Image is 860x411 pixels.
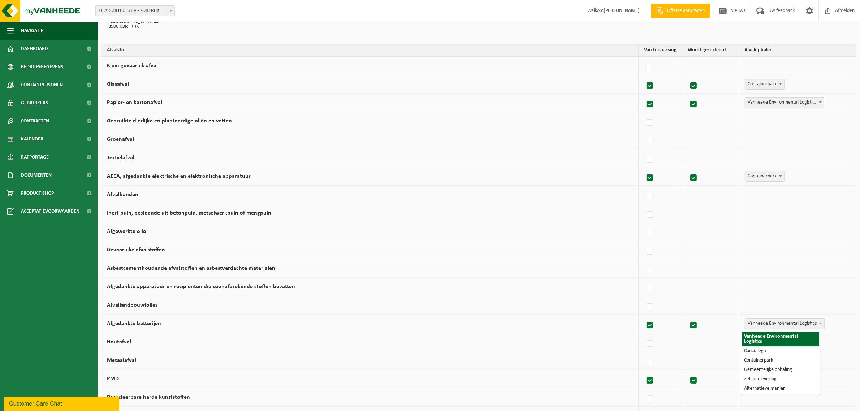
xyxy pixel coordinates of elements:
label: Klein gevaarlijk afval [107,63,158,69]
label: Papier- en kartonafval [107,100,162,105]
span: Contracten [21,112,49,130]
li: Alternatieve manier [742,384,819,393]
li: Gemeentelijke ophaling [742,365,819,375]
span: Bedrijfsgegevens [21,58,63,76]
th: Van toepassing [639,44,682,57]
span: Offerte aanvragen [665,7,706,14]
span: Containerpark [745,79,784,89]
th: Afvalophaler [739,44,856,57]
span: Gebruikers [21,94,48,112]
label: Afgedankte batterijen [107,321,161,326]
span: EL ARCHITECTS BV - KORTRIJK [95,5,175,16]
span: Documenten [21,166,52,184]
label: Afvalbanden [107,192,138,198]
strong: [PERSON_NAME] [604,8,640,13]
label: Groenafval [107,137,134,142]
label: Inert puin, bestaande uit betonpuin, metselwerkpuin of mengpuin [107,210,271,216]
span: Containerpark [745,79,785,90]
span: Product Shop [21,184,54,202]
label: PMD [107,376,119,382]
label: Afgedankte apparatuur en recipiënten die ozonafbrekende stoffen bevatten [107,284,295,290]
label: Houtafval [107,339,131,345]
label: Afgewerkte olie [107,229,146,234]
span: Kalender [21,130,43,148]
li: Vanheede Environmental Logistics [742,332,819,346]
iframe: chat widget [4,395,121,411]
label: Gevaarlijke afvalstoffen [107,247,165,253]
label: Recycleerbare harde kunststoffen [107,394,190,400]
label: Asbestcementhoudende afvalstoffen en asbestverdachte materialen [107,265,275,271]
span: Containerpark [745,171,785,182]
span: Dashboard [21,40,48,58]
label: Metaalafval [107,358,136,363]
label: Textielafval [107,155,134,161]
span: Navigatie [21,22,43,40]
a: Offerte aanvragen [651,4,710,18]
span: Contactpersonen [21,76,63,94]
label: Afvallandbouwfolies [107,302,157,308]
li: Concullega [742,346,819,356]
span: Vanheede Environmental Logistics [745,97,824,108]
li: Containerpark [742,356,819,365]
span: Rapportage [21,148,49,166]
span: Vanheede Environmental Logistics [745,319,824,329]
span: Containerpark [745,171,784,181]
th: Wordt gesorteerd [682,44,739,57]
label: AEEA, afgedankte elektrische en elektronische apparatuur [107,173,251,179]
span: EL ARCHITECTS BV - KORTRIJK [96,6,174,16]
span: Acceptatievoorwaarden [21,202,79,220]
span: Vanheede Environmental Logistics [745,318,825,329]
span: Vanheede Environmental Logistics [745,98,824,108]
label: Glasafval [107,81,129,87]
label: Gebruikte dierlijke en plantaardige oliën en vetten [107,118,232,124]
th: Afvalstof [101,44,639,57]
li: Zelf aanlevering [742,375,819,384]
